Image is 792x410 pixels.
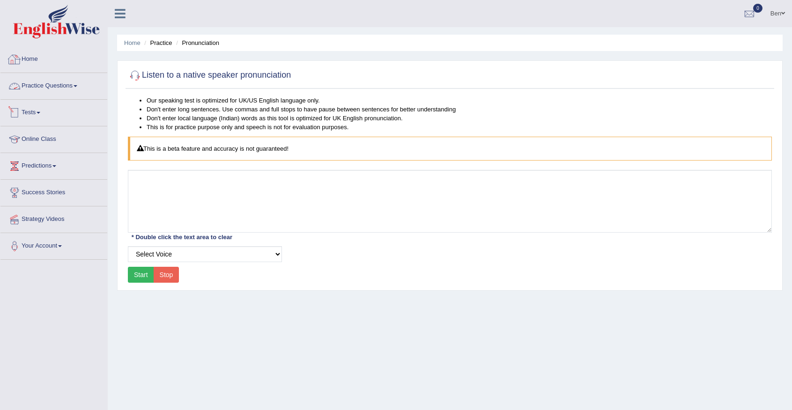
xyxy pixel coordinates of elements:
a: Strategy Videos [0,206,107,230]
a: Tests [0,100,107,123]
a: Online Class [0,126,107,150]
span: 0 [753,4,762,13]
a: Predictions [0,153,107,176]
a: Home [0,46,107,70]
li: Practice [142,38,172,47]
button: Start [128,267,154,283]
h2: Listen to a native speaker pronunciation [128,68,291,82]
li: Don't enter local language (Indian) words as this tool is optimized for UK English pronunciation. [147,114,772,123]
div: This is a beta feature and accuracy is not guaranteed! [128,137,772,161]
li: Pronunciation [174,38,219,47]
a: Success Stories [0,180,107,203]
li: This is for practice purpose only and speech is not for evaluation purposes. [147,123,772,132]
a: Home [124,39,141,46]
button: Stop [154,267,179,283]
div: * Double click the text area to clear [128,232,236,242]
a: Your Account [0,233,107,256]
li: Our speaking test is optimized for UK/US English language only. [147,96,772,105]
li: Don't enter long sentences. Use commas and full stops to have pause between sentences for better ... [147,105,772,114]
a: Practice Questions [0,73,107,96]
